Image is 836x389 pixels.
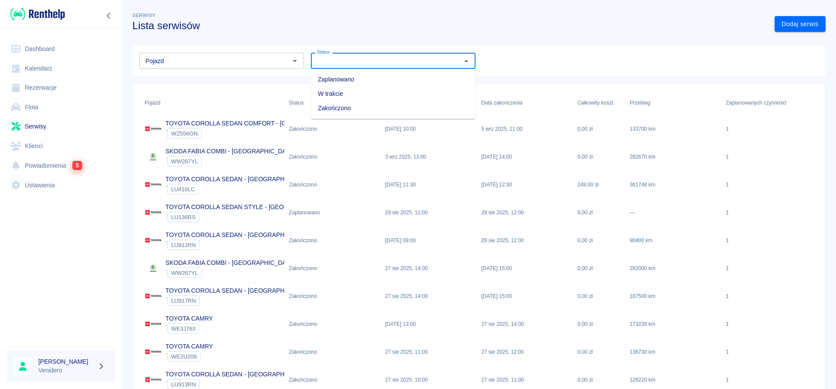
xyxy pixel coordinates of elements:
img: Image [145,120,162,138]
div: 1 [726,292,729,300]
p: [DATE] 11:30 [385,181,416,189]
div: Data zakończenia [481,91,522,115]
div: 282000 km [625,254,721,282]
img: Image [145,288,162,305]
p: 27 sie 2025, 12:00 [481,348,524,356]
div: Zaplanowano [289,209,320,216]
li: Zakończono [311,101,475,115]
div: ` [165,295,311,306]
div: 0,00 zł [573,143,625,171]
span: WE3J763 [168,325,199,332]
img: Renthelp logo [10,7,65,21]
div: 282670 km [625,143,721,171]
li: W trakcie [311,87,475,101]
a: Serwisy [7,117,115,136]
a: Rezerwacje [7,78,115,98]
div: 1 [726,320,729,328]
p: 3 wrz 2025, 13:00 [385,153,426,161]
p: TOYOTA COROLLA SEDAN - [GEOGRAPHIC_DATA] [165,230,311,240]
a: Flota [7,98,115,117]
a: Klienci [7,136,115,156]
span: WE2U208 [168,353,200,360]
img: Image [145,232,162,249]
span: WW287YL [168,270,202,276]
div: Zakończono [289,264,317,272]
span: LU912RN [168,242,199,248]
div: 0,00 zł [573,254,625,282]
img: Image [145,343,162,361]
button: Zwiń nawigację [102,10,115,21]
a: Powiadomienia5 [7,156,115,176]
div: 90400 km [625,227,721,254]
span: LU913RN [168,381,199,388]
a: Ustawienia [7,176,115,195]
p: 27 sie 2025, 11:00 [385,348,428,356]
p: TOYOTA COROLLA SEDAN - [GEOGRAPHIC_DATA] [165,175,311,184]
div: Zakończono [289,348,317,356]
span: Serwisy [132,13,155,18]
img: Image [145,315,162,333]
p: 27 sie 2025, 10:00 [385,376,428,384]
div: ` [165,212,332,222]
div: Pojazd [145,91,160,115]
div: Data rozpoczęcia [381,91,477,115]
button: Zamknij [460,55,472,67]
div: 1 [726,264,729,272]
span: WZ556GN [168,130,201,137]
div: ` [165,351,213,362]
p: SKODA FABIA COMBI - [GEOGRAPHIC_DATA] [165,258,295,267]
div: 248,00 zł [573,171,625,199]
p: [DATE] 10:00 [385,125,416,133]
h3: Lista serwisów [132,20,768,32]
p: [DATE] 15:00 [481,292,512,300]
img: Image [145,148,162,166]
div: Zakończono [289,125,317,133]
span: LU416LC [168,186,199,193]
div: ` [165,128,343,139]
div: ` [165,156,295,166]
span: 5 [72,161,82,170]
div: 1 [726,181,729,189]
p: TOYOTA COROLLA SEDAN COMFORT - [GEOGRAPHIC_DATA] [165,119,343,128]
div: 133700 km [625,115,721,143]
p: 27 sie 2025, 14:00 [481,320,524,328]
div: 1 [726,237,729,244]
div: Zaplanowanych czynności [726,91,786,115]
p: TOYOTA CAMRY [165,314,213,323]
a: Dodaj serwis [775,16,826,32]
div: 187500 km [625,282,721,310]
div: Zakończono [289,181,317,189]
p: [DATE] 15:00 [481,264,512,272]
div: 361748 km [625,171,721,199]
img: Image [145,260,162,277]
div: 0,00 zł [573,199,625,227]
div: 1 [726,125,729,133]
div: 0,00 zł [573,338,625,366]
a: Renthelp logo [7,7,65,21]
div: --- [625,199,721,227]
div: ` [165,323,213,334]
div: 0,00 zł [573,310,625,338]
img: Image [145,371,162,389]
p: [DATE] 12:30 [481,181,512,189]
p: TOYOTA COROLLA SEDAN - [GEOGRAPHIC_DATA] [165,286,311,295]
div: Całkowity koszt [573,91,625,115]
div: Zakończono [289,237,317,244]
div: Pojazd [140,91,284,115]
div: ` [165,267,295,278]
p: [DATE] 13:00 [385,320,416,328]
div: Zakończono [289,376,317,384]
div: Przebieg [625,91,721,115]
p: 27 sie 2025, 14:00 [385,292,428,300]
div: Zakończono [289,292,317,300]
p: SKODA FABIA COMBI - [GEOGRAPHIC_DATA] [165,147,295,156]
span: LU136RS [168,214,199,220]
div: 173228 km [625,310,721,338]
div: 1 [726,348,729,356]
p: 29 sie 2025, 11:00 [385,209,428,216]
p: TOYOTA COROLLA SEDAN - [GEOGRAPHIC_DATA] [165,370,311,379]
div: Status [289,91,303,115]
p: 29 sie 2025, 12:00 [481,237,524,244]
div: Przebieg [630,91,650,115]
label: Status [317,49,330,55]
